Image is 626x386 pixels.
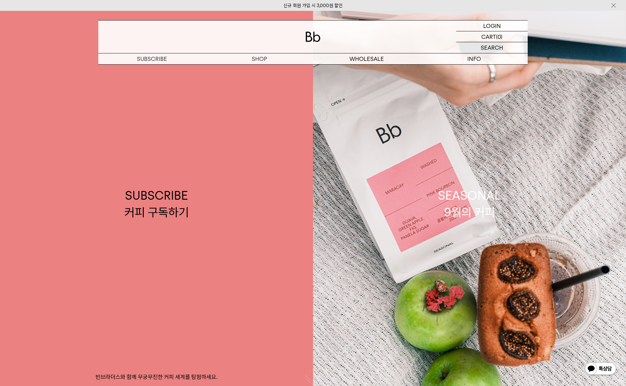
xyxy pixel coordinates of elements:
[283,3,343,8] a: 신규 회원 가입 시 3,000원 할인
[481,31,496,42] p: CART
[481,42,503,53] p: SEARCH
[313,53,420,64] p: WHOLESALE
[98,53,206,64] a: SUBSCRIBE
[456,31,528,42] a: CART (0)
[306,32,320,42] img: 로고
[420,53,528,64] p: INFO
[584,362,617,377] img: 카카오톡 채널 1:1 채팅 버튼
[438,187,501,220] div: SEASONAL 9월의 커피
[206,53,313,64] a: SHOP
[483,20,501,31] p: LOGIN
[124,187,189,220] div: SUBSCRIBE 커피 구독하기
[496,31,502,42] p: (0)
[456,20,528,31] a: LOGIN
